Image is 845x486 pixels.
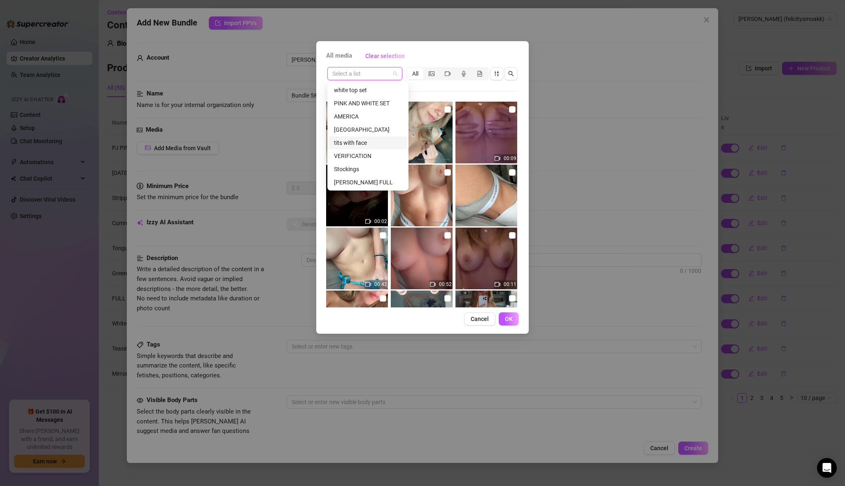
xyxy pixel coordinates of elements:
span: file-gif [477,71,483,77]
div: Stockings [334,165,402,174]
span: 00:02 [374,219,387,224]
img: media [455,291,517,352]
img: media [326,228,388,289]
span: All media [326,51,352,61]
img: media [391,165,453,226]
button: Cancel [464,312,495,326]
span: 00:42 [374,281,387,287]
div: CALVIN KLIEN FULL [329,176,407,189]
span: video-camera [495,281,500,287]
span: 00:11 [504,281,516,287]
div: PINK AND WHITE SET [329,97,407,110]
div: Open Intercom Messenger [817,458,837,478]
img: media [391,228,453,289]
div: [GEOGRAPHIC_DATA] [334,125,402,134]
button: OK [499,312,519,326]
div: white top set [334,86,402,95]
img: media [326,102,388,163]
span: sort-descending [494,71,500,77]
div: AMERICA [334,112,402,121]
div: AMERICA [329,110,407,123]
span: video-camera [495,156,500,161]
div: PORTUGAL [329,123,407,136]
img: media [326,165,388,226]
span: Clear selection [365,53,405,59]
span: Cancel [471,316,489,322]
img: media [455,102,517,163]
span: picture [429,71,434,77]
span: 00:52 [439,281,452,287]
span: video-camera [430,281,436,287]
div: [PERSON_NAME] FULL [334,178,402,187]
span: search [508,71,514,77]
span: audio [461,71,467,77]
div: VERIFICATION [329,149,407,163]
button: sort-descending [490,67,503,80]
div: PINK AND WHITE SET [334,99,402,108]
div: VERIFICATION [334,151,402,160]
div: Stockings [329,163,407,176]
span: OK [505,316,513,322]
img: media [391,102,453,163]
div: white top set [329,84,407,97]
button: Clear selection [359,49,411,63]
div: All [407,68,423,79]
span: video-camera [365,281,371,287]
img: media [391,291,453,352]
img: media [455,165,517,226]
span: video-camera [365,219,371,224]
div: segmented control [406,67,489,80]
div: tits with face [334,138,402,147]
span: 00:09 [504,156,516,161]
div: tits with face [329,136,407,149]
img: media [455,228,517,289]
img: media [326,291,388,352]
span: video-camera [445,71,451,77]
